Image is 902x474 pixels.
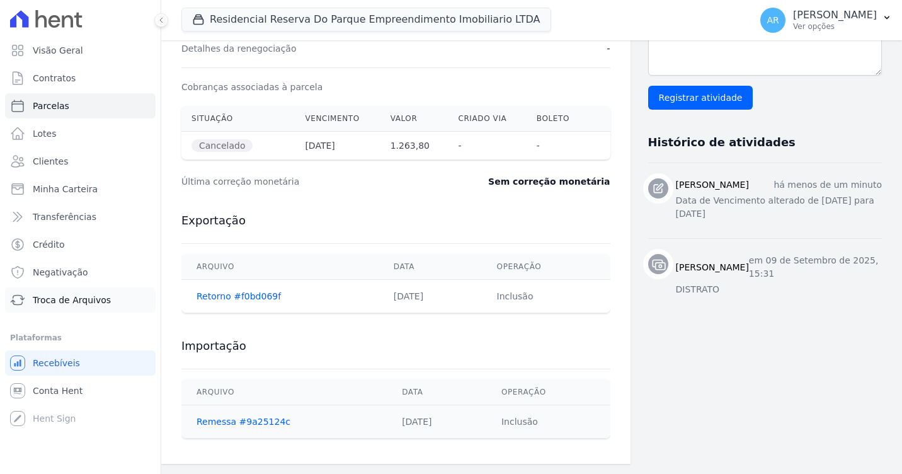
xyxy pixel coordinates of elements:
[486,379,610,405] th: Operação
[181,81,323,93] dt: Cobranças associadas à parcela
[793,9,877,21] p: [PERSON_NAME]
[33,183,98,195] span: Minha Carteira
[676,261,749,274] h3: [PERSON_NAME]
[191,139,253,152] span: Cancelado
[33,384,83,397] span: Conta Hent
[5,66,156,91] a: Contratos
[448,106,526,132] th: Criado via
[527,132,587,160] th: -
[33,294,111,306] span: Troca de Arquivos
[676,178,749,192] h3: [PERSON_NAME]
[486,405,610,439] td: Inclusão
[488,175,610,188] dd: Sem correção monetária
[5,232,156,257] a: Crédito
[387,379,486,405] th: Data
[10,330,151,345] div: Plataformas
[5,121,156,146] a: Lotes
[750,3,902,38] button: AR [PERSON_NAME] Ver opções
[197,417,290,427] a: Remessa #9a25124c
[5,378,156,403] a: Conta Hent
[181,213,610,228] h3: Exportação
[5,350,156,376] a: Recebíveis
[33,155,68,168] span: Clientes
[33,100,69,112] span: Parcelas
[33,72,76,84] span: Contratos
[5,38,156,63] a: Visão Geral
[33,44,83,57] span: Visão Geral
[448,132,526,160] th: -
[181,42,297,55] dt: Detalhes da renegociação
[181,254,379,280] th: Arquivo
[5,176,156,202] a: Minha Carteira
[767,16,779,25] span: AR
[607,42,610,55] dd: -
[181,379,387,405] th: Arquivo
[5,287,156,313] a: Troca de Arquivos
[527,106,587,132] th: Boleto
[181,338,610,354] h3: Importação
[5,204,156,229] a: Transferências
[793,21,877,32] p: Ver opções
[181,8,551,32] button: Residencial Reserva Do Parque Empreendimento Imobiliario LTDA
[482,254,610,280] th: Operação
[33,127,57,140] span: Lotes
[387,405,486,439] td: [DATE]
[676,283,882,296] p: DISTRATO
[749,254,882,280] p: em 09 de Setembro de 2025, 15:31
[5,260,156,285] a: Negativação
[648,86,753,110] input: Registrar atividade
[379,254,482,280] th: Data
[676,194,882,221] p: Data de Vencimento alterado de [DATE] para [DATE]
[774,178,882,192] p: há menos de um minuto
[33,238,65,251] span: Crédito
[482,280,610,313] td: Inclusão
[379,280,482,313] td: [DATE]
[5,149,156,174] a: Clientes
[33,211,96,223] span: Transferências
[5,93,156,118] a: Parcelas
[181,106,295,132] th: Situação
[648,135,796,150] h3: Histórico de atividades
[380,132,448,160] th: 1.263,80
[197,291,281,301] a: Retorno #f0bd069f
[33,357,80,369] span: Recebíveis
[33,266,88,279] span: Negativação
[295,106,380,132] th: Vencimento
[380,106,448,132] th: Valor
[181,175,435,188] dt: Última correção monetária
[295,132,380,160] th: [DATE]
